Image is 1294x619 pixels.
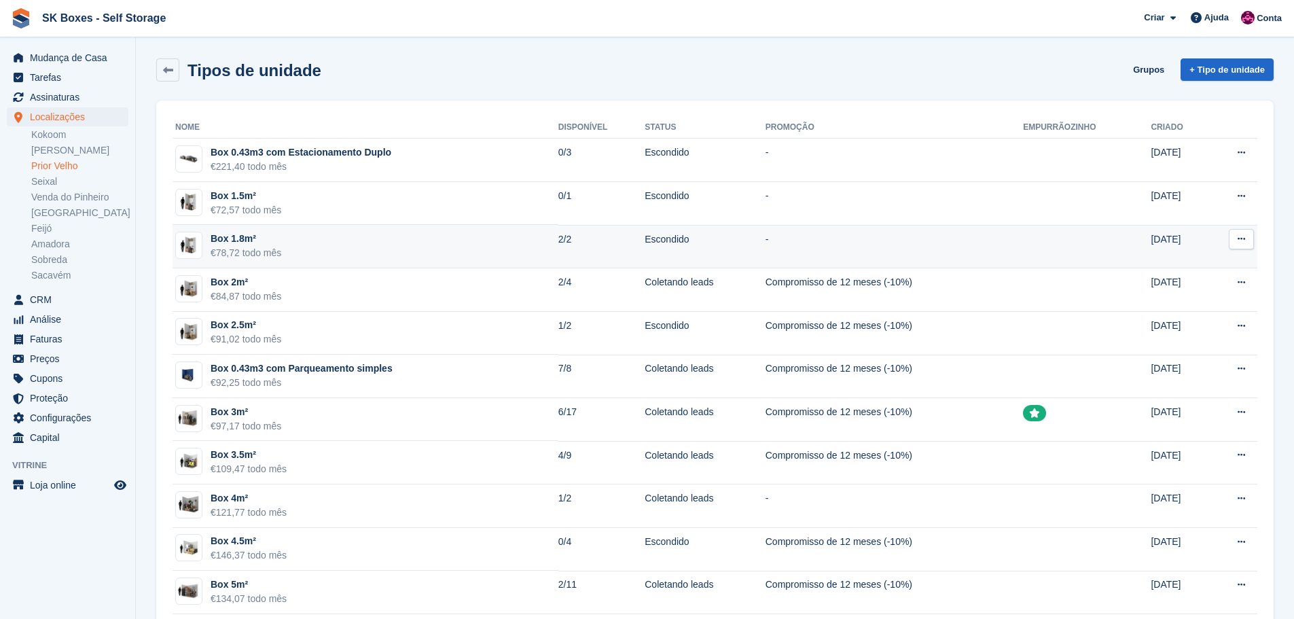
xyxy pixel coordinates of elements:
[31,253,128,266] a: Sobreda
[7,349,128,368] a: menu
[31,269,128,282] a: Sacavém
[176,322,202,342] img: 25-sqft-unit=%202.3m2.jpg
[211,462,287,476] div: €109,47 todo mês
[30,349,111,368] span: Preços
[1144,11,1164,24] span: Criar
[1151,571,1207,614] td: [DATE]
[211,578,287,592] div: Box 5m²
[211,491,287,506] div: Box 4m²
[645,225,765,268] td: Escondido
[7,369,128,388] a: menu
[211,332,281,347] div: €91,02 todo mês
[1023,117,1151,139] th: Empurrãozinho
[645,441,765,484] td: Coletando leads
[645,117,765,139] th: Status
[176,408,202,428] img: 32-sqft-unit=%203m2.jpg
[211,289,281,304] div: €84,87 todo mês
[645,139,765,182] td: Escondido
[645,182,765,226] td: Escondido
[211,246,281,260] div: €78,72 todo mês
[558,571,645,614] td: 2/11
[11,8,31,29] img: stora-icon-8386f47178a22dfd0bd8f6a31ec36ba5ce8667c1dd55bd0f319d3a0aa187defe.svg
[558,268,645,312] td: 2/4
[211,145,391,160] div: Box 0.43m3 com Estacionamento Duplo
[558,441,645,484] td: 4/9
[7,476,128,495] a: menu
[766,484,1023,528] td: -
[645,571,765,614] td: Coletando leads
[558,182,645,226] td: 0/1
[211,232,281,246] div: Box 1.8m²
[766,182,1023,226] td: -
[37,7,171,29] a: SK Boxes - Self Storage
[645,484,765,528] td: Coletando leads
[30,369,111,388] span: Cupons
[645,268,765,312] td: Coletando leads
[558,355,645,398] td: 7/8
[211,361,393,376] div: Box 0.43m3 com Parqueamento simples
[558,117,645,139] th: Disponível
[766,268,1023,312] td: Compromisso de 12 meses (-10%)
[1204,11,1229,24] span: Ajuda
[558,139,645,182] td: 0/3
[30,408,111,427] span: Configurações
[7,68,128,87] a: menu
[176,538,202,558] img: 50-sqft-unit=%204.7m2.jpg
[1151,139,1207,182] td: [DATE]
[645,398,765,442] td: Coletando leads
[30,476,111,495] span: Loja online
[1151,528,1207,571] td: [DATE]
[173,117,558,139] th: Nome
[31,128,128,141] a: Kokoom
[211,376,393,390] div: €92,25 todo mês
[176,279,202,299] img: 25-sqft-unit=%202.3m2.jpg
[766,441,1023,484] td: Compromisso de 12 meses (-10%)
[211,203,281,217] div: €72,57 todo mês
[176,495,202,514] img: 40-sqft-unit=%203.7m2.jpg
[7,290,128,309] a: menu
[30,310,111,329] span: Análise
[176,582,202,601] img: 60-sqft-unit=%205.5m2.jpg
[558,484,645,528] td: 1/2
[766,528,1023,571] td: Compromisso de 12 meses (-10%)
[30,290,111,309] span: CRM
[211,548,287,563] div: €146,37 todo mês
[211,160,391,174] div: €221,40 todo mês
[30,48,111,67] span: Mudança de Casa
[645,355,765,398] td: Coletando leads
[1151,398,1207,442] td: [DATE]
[645,528,765,571] td: Escondido
[31,191,128,204] a: Venda do Pinheiro
[1128,58,1170,81] a: Grupos
[766,355,1023,398] td: Compromisso de 12 meses (-10%)
[187,61,321,79] h2: Tipos de unidade
[766,225,1023,268] td: -
[31,144,128,157] a: [PERSON_NAME]
[176,192,202,212] img: 15-sqft-unit%20(4).jpg
[1151,484,1207,528] td: [DATE]
[12,459,135,472] span: Vitrine
[7,408,128,427] a: menu
[7,107,128,126] a: menu
[176,452,202,472] img: 35-sqft-unit=%203.2m2.jpg
[7,330,128,349] a: menu
[766,398,1023,442] td: Compromisso de 12 meses (-10%)
[30,389,111,408] span: Proteção
[558,225,645,268] td: 2/2
[7,310,128,329] a: menu
[30,107,111,126] span: Localizações
[30,428,111,447] span: Capital
[30,88,111,107] span: Assinaturas
[211,275,281,289] div: Box 2m²
[31,160,128,173] a: Prior Velho
[211,405,281,419] div: Box 3m²
[31,175,128,188] a: Seixal
[1151,182,1207,226] td: [DATE]
[766,139,1023,182] td: -
[7,428,128,447] a: menu
[1151,117,1207,139] th: Criado
[1151,312,1207,355] td: [DATE]
[1151,355,1207,398] td: [DATE]
[1151,268,1207,312] td: [DATE]
[30,330,111,349] span: Faturas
